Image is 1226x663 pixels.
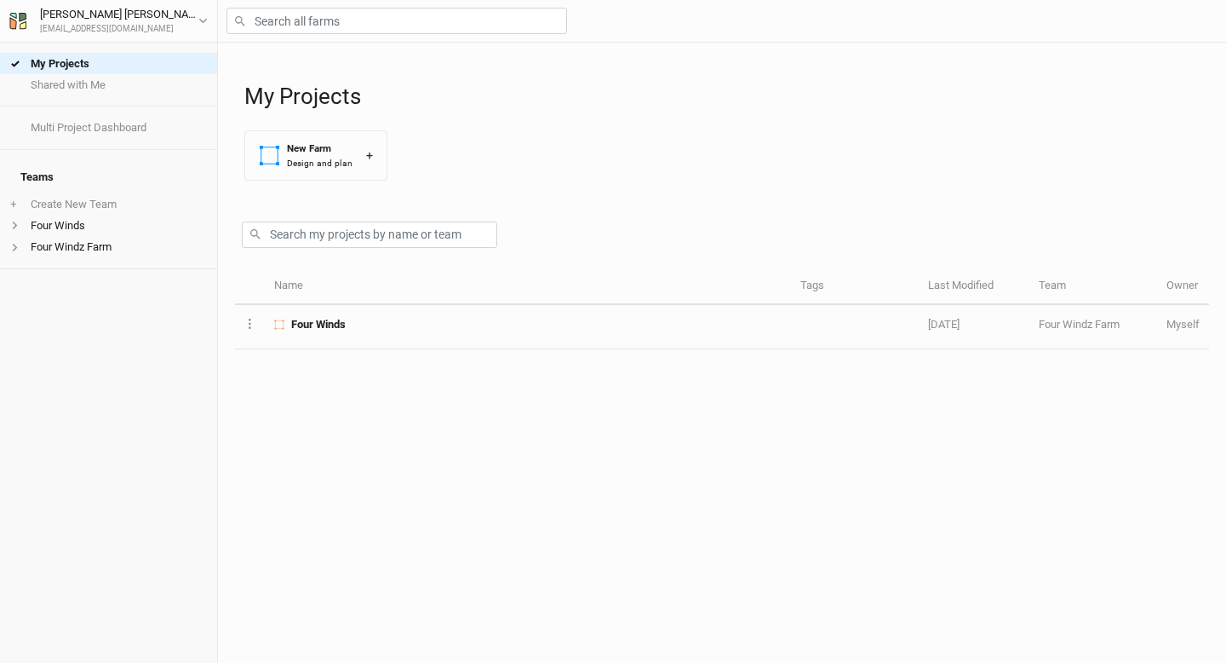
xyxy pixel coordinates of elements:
[291,317,346,332] span: Four Winds
[244,84,1209,110] h1: My Projects
[366,147,373,164] div: +
[10,198,16,211] span: +
[1157,268,1209,305] th: Owner
[1029,268,1157,305] th: Team
[40,23,198,36] div: [EMAIL_ADDRESS][DOMAIN_NAME]
[928,318,960,331] span: Aug 27, 2025 10:08 PM
[9,5,209,36] button: [PERSON_NAME] [PERSON_NAME][EMAIL_ADDRESS][DOMAIN_NAME]
[287,141,352,156] div: New Farm
[919,268,1029,305] th: Last Modified
[40,6,198,23] div: [PERSON_NAME] [PERSON_NAME]
[265,268,791,305] th: Name
[242,222,497,248] input: Search my projects by name or team
[287,157,352,170] div: Design and plan
[791,268,919,305] th: Tags
[244,130,387,181] button: New FarmDesign and plan+
[10,160,207,194] h4: Teams
[226,8,567,34] input: Search all farms
[1166,318,1200,331] span: colintomkinsbergh@gmail.com
[1029,305,1157,349] td: Four Windz Farm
